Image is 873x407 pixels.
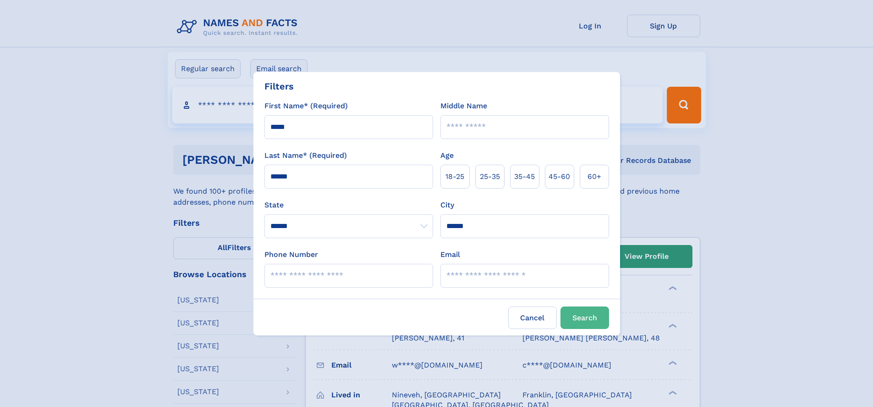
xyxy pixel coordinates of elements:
span: 18‑25 [445,171,464,182]
span: 25‑35 [480,171,500,182]
div: Filters [264,79,294,93]
label: Last Name* (Required) [264,150,347,161]
button: Search [560,307,609,329]
label: Phone Number [264,249,318,260]
label: Cancel [508,307,557,329]
label: First Name* (Required) [264,100,348,112]
label: State [264,200,433,211]
label: Email [440,249,460,260]
label: City [440,200,454,211]
span: 35‑45 [514,171,535,182]
label: Age [440,150,454,161]
label: Middle Name [440,100,487,112]
span: 45‑60 [549,171,570,182]
span: 60+ [587,171,601,182]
